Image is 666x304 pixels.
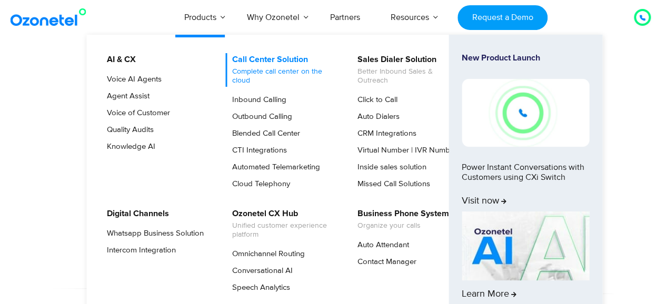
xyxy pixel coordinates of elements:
[351,94,399,106] a: Click to Call
[462,211,589,300] a: Learn More
[100,124,155,136] a: Quality Audits
[458,5,548,30] a: Request a Demo
[100,107,172,119] a: Voice of Customer
[100,90,151,103] a: Agent Assist
[357,221,449,230] span: Organize your calls
[41,94,625,145] div: Customer Experiences
[100,244,177,257] a: Intercom Integration
[462,53,589,207] a: New Product LaunchPower Instant Conversations with Customers using CXi SwitchVisit now
[225,110,294,123] a: Outbound Calling
[462,79,589,146] img: New-Project-17.png
[100,207,171,220] a: Digital Channels
[232,221,336,239] span: Unified customer experience platform
[100,140,157,153] a: Knowledge AI
[351,53,463,87] a: Sales Dialer SolutionBetter Inbound Sales & Outreach
[225,53,337,87] a: Call Center SolutionComplete call center on the cloud
[225,94,288,106] a: Inbound Calling
[100,73,163,86] a: Voice AI Agents
[41,67,625,100] div: Orchestrate Intelligent
[351,239,411,251] a: Auto Attendant
[351,178,432,190] a: Missed Call Solutions
[225,207,337,241] a: Ozonetel CX HubUnified customer experience platform
[225,281,292,294] a: Speech Analytics
[462,289,516,300] span: Learn More
[351,127,418,140] a: CRM Integrations
[351,256,418,268] a: Contact Manager
[351,207,451,232] a: Business Phone SystemOrganize your calls
[225,127,302,140] a: Blended Call Center
[351,161,428,174] a: Inside sales solution
[225,144,289,157] a: CTI Integrations
[41,145,625,157] div: Turn every conversation into a growth engine for your enterprise.
[225,161,322,174] a: Automated Telemarketing
[351,110,401,123] a: Auto Dialers
[232,67,336,85] span: Complete call center on the cloud
[462,196,506,207] span: Visit now
[225,248,306,260] a: Omnichannel Routing
[100,227,205,240] a: Whatsapp Business Solution
[225,265,294,277] a: Conversational AI
[462,211,589,281] img: AI
[225,178,292,190] a: Cloud Telephony
[357,67,461,85] span: Better Inbound Sales & Outreach
[100,53,137,66] a: AI & CX
[351,144,459,157] a: Virtual Number | IVR Number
